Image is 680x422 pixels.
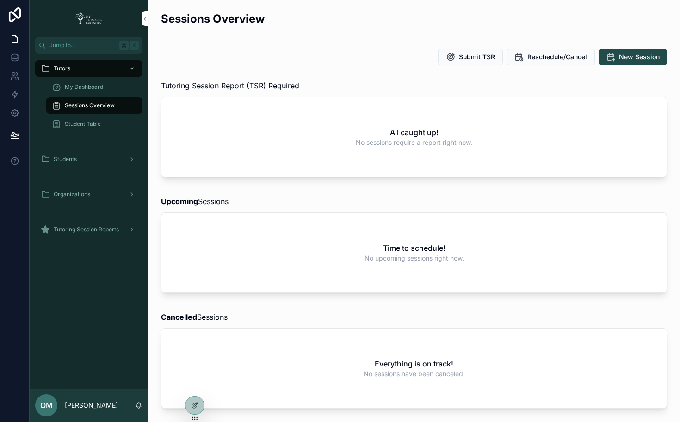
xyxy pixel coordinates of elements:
a: Sessions Overview [46,97,142,114]
a: Organizations [35,186,142,203]
button: Jump to...K [35,37,142,54]
a: Student Table [46,116,142,132]
img: App logo [73,11,105,26]
button: Submit TSR [438,49,503,65]
a: Tutoring Session Reports [35,221,142,238]
span: Sessions [161,196,229,207]
span: Tutoring Session Reports [54,226,119,233]
span: Sessions Overview [65,102,115,109]
h2: Sessions Overview [161,11,265,26]
h2: Everything is on track! [375,358,453,369]
span: Student Table [65,120,101,128]
span: New Session [619,52,660,62]
h2: Time to schedule! [383,242,445,254]
strong: Cancelled [161,312,197,322]
span: Jump to... [49,42,116,49]
span: OM [40,400,53,411]
a: Tutors [35,60,142,77]
button: Reschedule/Cancel [507,49,595,65]
span: Reschedule/Cancel [527,52,587,62]
span: K [130,42,138,49]
span: Students [54,155,77,163]
p: [PERSON_NAME] [65,401,118,410]
span: No upcoming sessions right now. [365,254,464,263]
h2: All caught up! [390,127,439,138]
button: New Session [599,49,667,65]
span: No sessions have been canceled. [364,369,465,379]
span: Organizations [54,191,90,198]
span: Submit TSR [459,52,495,62]
span: Tutors [54,65,70,72]
span: My Dashboard [65,83,103,91]
div: scrollable content [30,54,148,250]
span: Sessions [161,311,228,323]
a: Students [35,151,142,168]
span: Tutoring Session Report (TSR) Required [161,80,299,91]
span: No sessions require a report right now. [356,138,472,147]
a: My Dashboard [46,79,142,95]
strong: Upcoming [161,197,198,206]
